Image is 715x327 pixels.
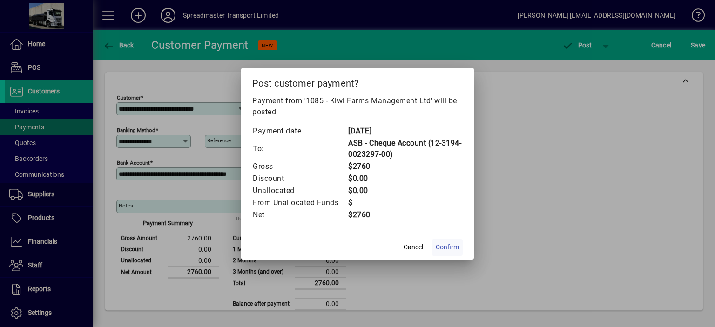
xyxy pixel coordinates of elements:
[241,68,474,95] h2: Post customer payment?
[252,209,348,221] td: Net
[348,160,463,173] td: $2760
[348,125,463,137] td: [DATE]
[252,95,463,118] p: Payment from '1085 - Kiwi Farms Management Ltd' will be posted.
[398,239,428,256] button: Cancel
[348,185,463,197] td: $0.00
[252,160,348,173] td: Gross
[252,185,348,197] td: Unallocated
[348,209,463,221] td: $2760
[436,242,459,252] span: Confirm
[348,173,463,185] td: $0.00
[348,137,463,160] td: ASB - Cheque Account (12-3194-0023297-00)
[348,197,463,209] td: $
[432,239,463,256] button: Confirm
[252,197,348,209] td: From Unallocated Funds
[252,137,348,160] td: To:
[404,242,423,252] span: Cancel
[252,173,348,185] td: Discount
[252,125,348,137] td: Payment date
